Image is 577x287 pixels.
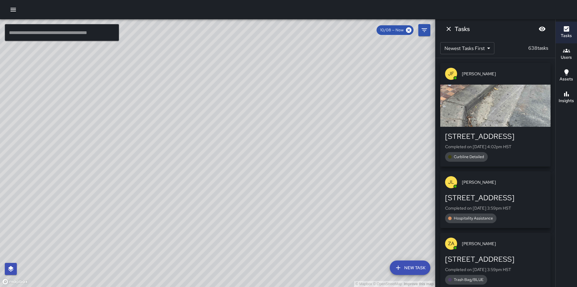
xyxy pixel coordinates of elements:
div: [STREET_ADDRESS] [445,193,546,203]
span: 10/08 — Now [377,27,407,33]
button: JL[PERSON_NAME][STREET_ADDRESS]Completed on [DATE] 3:59pm HSTHospitality Assistance [440,171,551,228]
span: Curbline Detailed [450,154,488,160]
button: Blur [536,23,548,35]
span: [PERSON_NAME] [462,71,546,77]
p: JL [448,179,454,186]
p: Completed on [DATE] 3:59pm HST [445,205,546,211]
p: ZA [448,240,454,247]
h6: Tasks [455,24,470,34]
button: Insights [556,87,577,108]
p: JF [448,70,454,77]
h6: Tasks [561,33,572,39]
span: [PERSON_NAME] [462,179,546,185]
p: 638 tasks [526,45,551,52]
button: Dismiss [443,23,455,35]
div: Newest Tasks First [440,42,494,54]
h6: Assets [560,76,573,83]
button: JF[PERSON_NAME][STREET_ADDRESS]Completed on [DATE] 4:02pm HSTCurbline Detailed [440,63,551,167]
div: [STREET_ADDRESS] [445,132,546,141]
p: Completed on [DATE] 4:02pm HST [445,144,546,150]
button: New Task [390,260,430,275]
button: Filters [418,24,430,36]
button: Tasks [556,22,577,43]
button: Assets [556,65,577,87]
h6: Insights [559,98,574,104]
span: Trash Bag/BLUE [450,277,487,283]
span: [PERSON_NAME] [462,241,546,247]
h6: Users [561,54,572,61]
p: Completed on [DATE] 3:59pm HST [445,267,546,273]
button: Users [556,43,577,65]
div: 10/08 — Now [377,25,414,35]
span: Hospitality Assistance [450,215,496,221]
div: [STREET_ADDRESS] [445,254,546,264]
